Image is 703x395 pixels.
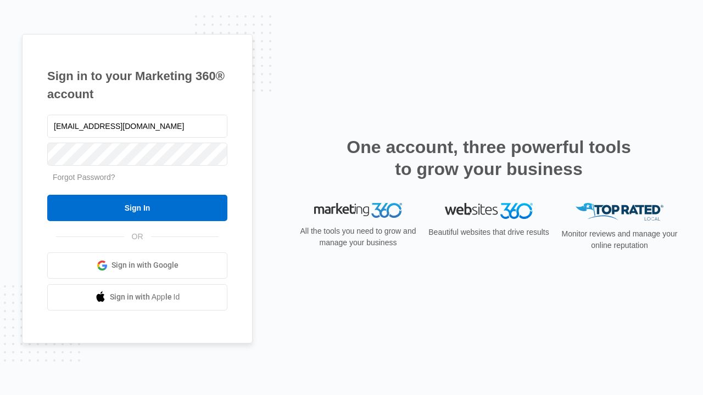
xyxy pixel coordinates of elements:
[47,195,227,221] input: Sign In
[314,203,402,218] img: Marketing 360
[124,231,151,242] span: OR
[343,136,634,180] h2: One account, three powerful tools to grow your business
[576,203,663,221] img: Top Rated Local
[47,284,227,311] a: Sign in with Apple Id
[427,227,550,238] p: Beautiful websites that drive results
[558,228,681,251] p: Monitor reviews and manage your online reputation
[47,115,227,138] input: Email
[53,173,115,182] a: Forgot Password?
[47,252,227,279] a: Sign in with Google
[110,291,180,303] span: Sign in with Apple Id
[47,67,227,103] h1: Sign in to your Marketing 360® account
[111,259,178,271] span: Sign in with Google
[445,203,533,219] img: Websites 360
[297,225,420,249] p: All the tools you need to grow and manage your business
